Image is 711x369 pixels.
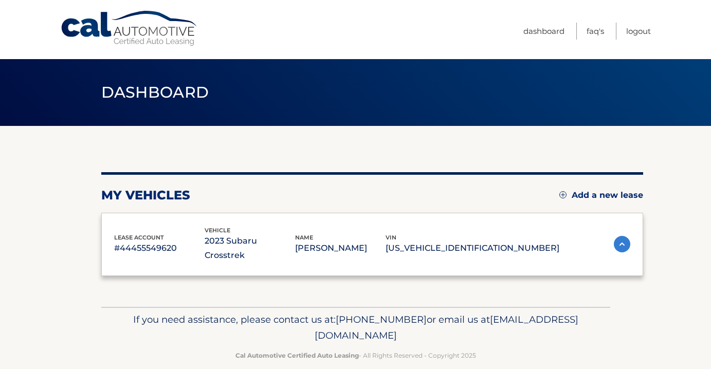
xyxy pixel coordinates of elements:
p: - All Rights Reserved - Copyright 2025 [108,350,604,361]
span: [PHONE_NUMBER] [336,313,427,325]
a: FAQ's [587,23,604,40]
span: lease account [114,234,164,241]
p: [US_VEHICLE_IDENTIFICATION_NUMBER] [386,241,559,255]
p: [PERSON_NAME] [295,241,386,255]
p: #44455549620 [114,241,205,255]
span: vin [386,234,396,241]
span: Dashboard [101,83,209,102]
img: add.svg [559,191,567,198]
a: Cal Automotive [60,10,199,47]
img: accordion-active.svg [614,236,630,252]
a: Dashboard [523,23,564,40]
span: name [295,234,313,241]
a: Add a new lease [559,190,643,200]
p: 2023 Subaru Crosstrek [205,234,295,263]
span: vehicle [205,227,230,234]
h2: my vehicles [101,188,190,203]
strong: Cal Automotive Certified Auto Leasing [235,352,359,359]
a: Logout [626,23,651,40]
p: If you need assistance, please contact us at: or email us at [108,311,604,344]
